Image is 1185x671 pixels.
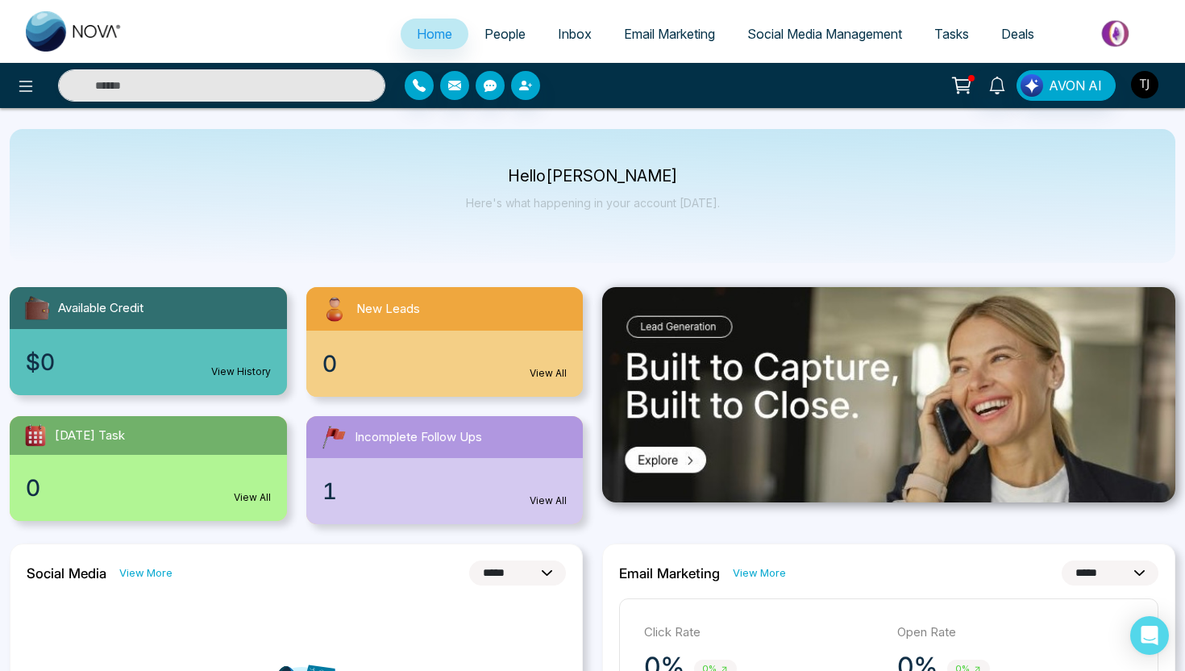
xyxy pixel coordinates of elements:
img: Nova CRM Logo [26,11,123,52]
span: New Leads [356,300,420,319]
img: Lead Flow [1021,74,1043,97]
span: 1 [322,474,337,508]
a: Deals [985,19,1050,49]
div: Open Intercom Messenger [1130,616,1169,655]
a: Inbox [542,19,608,49]
span: Social Media Management [747,26,902,42]
span: AVON AI [1049,76,1102,95]
span: $0 [26,345,55,379]
span: Deals [1001,26,1034,42]
a: View All [530,366,567,381]
p: Click Rate [644,623,881,642]
a: Tasks [918,19,985,49]
img: newLeads.svg [319,294,350,324]
a: View All [234,490,271,505]
a: View All [530,494,567,508]
a: Email Marketing [608,19,731,49]
span: People [484,26,526,42]
img: todayTask.svg [23,423,48,448]
img: User Avatar [1131,71,1158,98]
a: Home [401,19,468,49]
span: [DATE] Task [55,427,125,445]
a: View History [211,365,271,379]
span: Incomplete Follow Ups [355,428,482,447]
img: . [602,287,1175,502]
p: Open Rate [897,623,1134,642]
span: Home [417,26,452,42]
p: Here's what happening in your account [DATE]. [466,196,720,210]
img: availableCredit.svg [23,294,52,323]
button: AVON AI [1017,70,1116,101]
a: Social Media Management [731,19,918,49]
img: followUps.svg [319,423,348,452]
h2: Social Media [27,565,106,581]
a: View More [119,565,173,581]
p: Hello [PERSON_NAME] [466,169,720,183]
a: View More [733,565,786,581]
a: New Leads0View All [297,287,593,397]
img: Market-place.gif [1058,15,1175,52]
span: Inbox [558,26,592,42]
span: 0 [26,471,40,505]
a: Incomplete Follow Ups1View All [297,416,593,524]
span: Tasks [934,26,969,42]
span: Available Credit [58,299,143,318]
h2: Email Marketing [619,565,720,581]
span: 0 [322,347,337,381]
a: People [468,19,542,49]
span: Email Marketing [624,26,715,42]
